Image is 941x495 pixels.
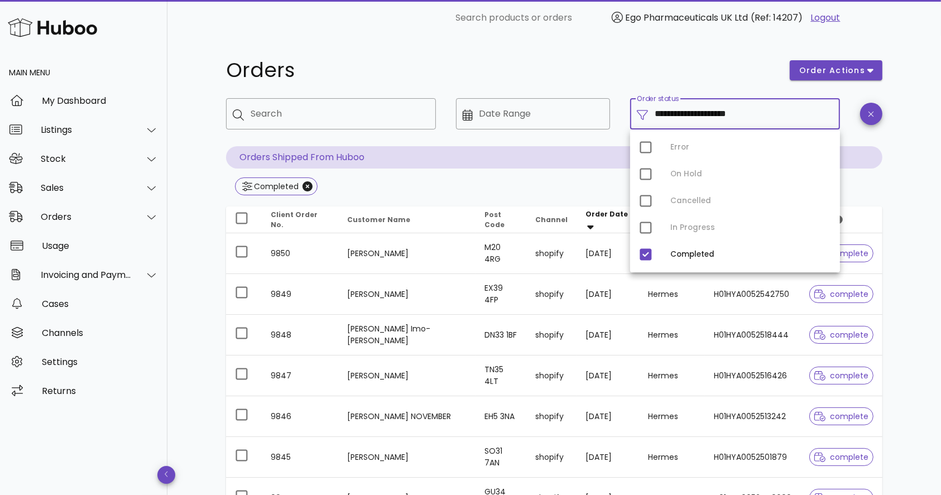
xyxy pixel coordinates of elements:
p: Orders Shipped From Huboo [226,146,882,169]
td: 9847 [262,355,338,396]
td: EX39 4FP [476,274,527,315]
div: Invoicing and Payments [41,270,132,280]
div: Stock [41,153,132,164]
div: Completed [252,181,299,192]
div: My Dashboard [42,95,159,106]
div: Listings [41,124,132,135]
td: Hermes [639,315,705,355]
td: [PERSON_NAME] [338,355,476,396]
td: DN33 1BF [476,315,527,355]
span: complete [814,412,868,420]
td: 9845 [262,437,338,478]
th: Post Code [476,206,527,233]
td: SO31 7AN [476,437,527,478]
td: [PERSON_NAME] [338,437,476,478]
td: [DATE] [577,396,639,437]
td: TN35 4LT [476,355,527,396]
button: order actions [790,60,882,80]
td: Hermes [639,396,705,437]
img: Huboo Logo [8,16,97,40]
div: Orders [41,212,132,222]
span: Client Order No. [271,210,318,229]
td: M20 4RG [476,233,527,274]
td: [PERSON_NAME] [338,233,476,274]
td: 9846 [262,396,338,437]
td: [DATE] [577,315,639,355]
span: complete [814,290,868,298]
div: Settings [42,357,159,367]
th: Client Order No. [262,206,338,233]
td: shopify [526,274,577,315]
span: complete [814,331,868,339]
td: H01HYA0052513242 [705,396,800,437]
td: shopify [526,315,577,355]
td: H01HYA0052501879 [705,437,800,478]
td: H01HYA0052516426 [705,355,800,396]
span: Ego Pharmaceuticals UK Ltd [626,11,748,24]
td: 9848 [262,315,338,355]
td: shopify [526,355,577,396]
td: shopify [526,396,577,437]
th: Order Date: Sorted descending. Activate to remove sorting. [577,206,639,233]
th: Channel [526,206,577,233]
td: [PERSON_NAME] NOVEMBER [338,396,476,437]
div: Sales [41,182,132,193]
td: [DATE] [577,437,639,478]
td: [DATE] [577,274,639,315]
td: shopify [526,437,577,478]
div: Channels [42,328,159,338]
div: Completed [670,250,831,259]
td: H01HYA0052542750 [705,274,800,315]
div: Returns [42,386,159,396]
span: complete [814,372,868,379]
a: Logout [811,11,841,25]
span: Order Date [585,209,628,219]
div: Cases [42,299,159,309]
span: Customer Name [347,215,410,224]
span: order actions [799,65,866,76]
span: Channel [535,215,568,224]
div: Usage [42,241,159,251]
td: 9850 [262,233,338,274]
td: EH5 3NA [476,396,527,437]
span: (Ref: 14207) [751,11,803,24]
td: [DATE] [577,233,639,274]
td: Hermes [639,437,705,478]
td: 9849 [262,274,338,315]
span: complete [814,453,868,461]
td: [DATE] [577,355,639,396]
td: Hermes [639,355,705,396]
span: complete [814,249,868,257]
td: H01HYA0052518444 [705,315,800,355]
td: [PERSON_NAME] [338,274,476,315]
td: shopify [526,233,577,274]
span: Post Code [484,210,505,229]
label: Order status [637,95,679,103]
td: [PERSON_NAME] Imo-[PERSON_NAME] [338,315,476,355]
th: Customer Name [338,206,476,233]
button: Close [303,181,313,191]
th: Status [800,206,882,233]
h1: Orders [226,60,776,80]
td: Hermes [639,274,705,315]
